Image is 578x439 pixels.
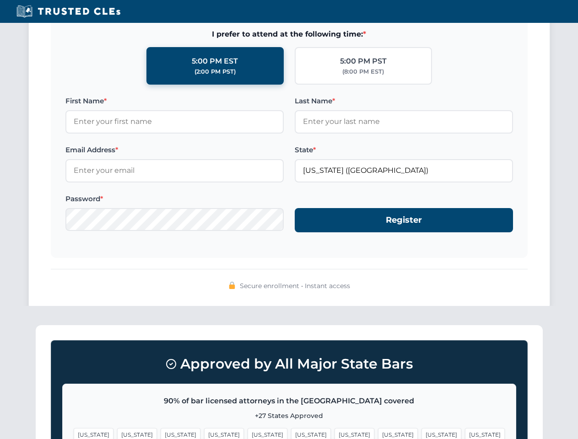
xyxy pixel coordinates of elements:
[228,282,236,289] img: 🔒
[192,55,238,67] div: 5:00 PM EST
[74,395,505,407] p: 90% of bar licensed attorneys in the [GEOGRAPHIC_DATA] covered
[65,193,284,204] label: Password
[74,411,505,421] p: +27 States Approved
[65,96,284,107] label: First Name
[65,28,513,40] span: I prefer to attend at the following time:
[295,145,513,155] label: State
[342,67,384,76] div: (8:00 PM EST)
[295,159,513,182] input: Florida (FL)
[65,159,284,182] input: Enter your email
[295,208,513,232] button: Register
[65,145,284,155] label: Email Address
[340,55,387,67] div: 5:00 PM PST
[14,5,123,18] img: Trusted CLEs
[295,110,513,133] input: Enter your last name
[240,281,350,291] span: Secure enrollment • Instant access
[62,352,516,376] h3: Approved by All Major State Bars
[194,67,236,76] div: (2:00 PM PST)
[295,96,513,107] label: Last Name
[65,110,284,133] input: Enter your first name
